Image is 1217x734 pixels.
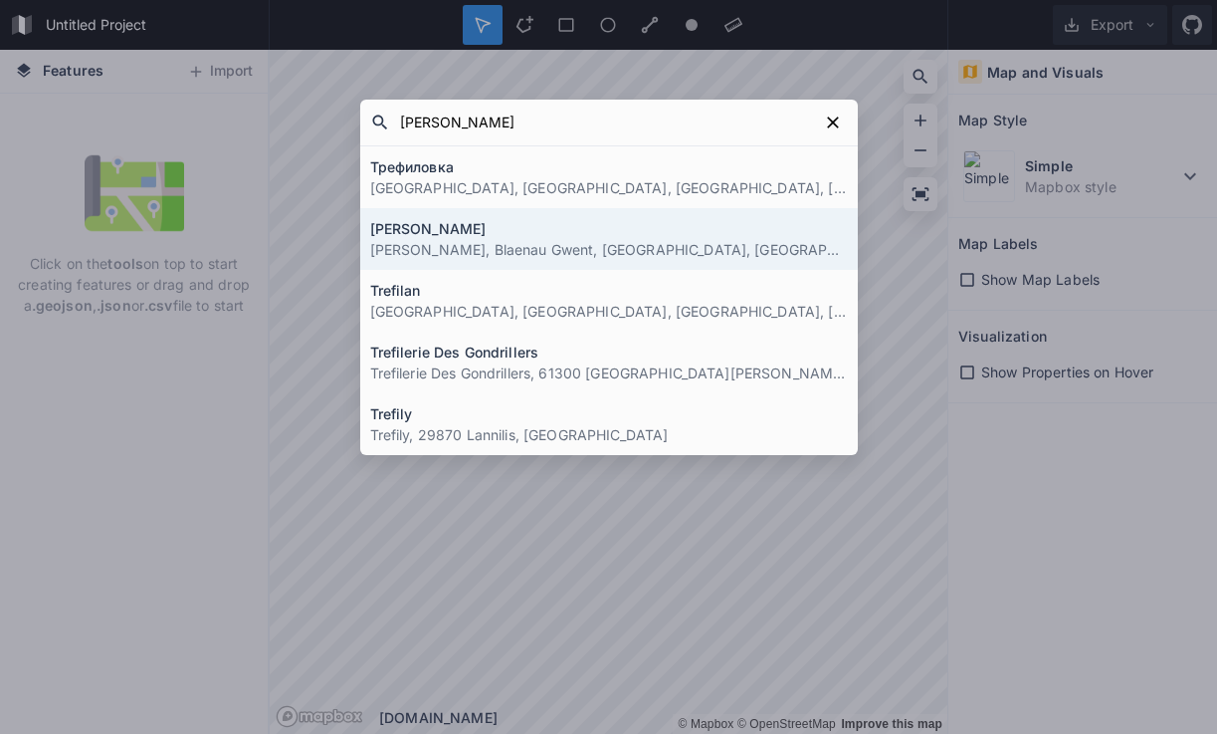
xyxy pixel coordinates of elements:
h4: Trefilan [370,280,848,301]
h4: Trefilerie Des Gondrillers [370,342,848,363]
h4: [PERSON_NAME] [370,218,848,239]
p: Trefily, 29870 Lannilis, [GEOGRAPHIC_DATA] [370,424,848,445]
h4: Трефиловка [370,156,848,177]
p: Trefilerie Des Gondrillers, 61300 [GEOGRAPHIC_DATA][PERSON_NAME]-d'Écublei, [GEOGRAPHIC_DATA] [370,363,848,383]
p: [GEOGRAPHIC_DATA], [GEOGRAPHIC_DATA], [GEOGRAPHIC_DATA], [GEOGRAPHIC_DATA] [370,301,848,322]
p: [GEOGRAPHIC_DATA], [GEOGRAPHIC_DATA], [GEOGRAPHIC_DATA], [GEOGRAPHIC_DATA] [370,177,848,198]
input: Search placess... [390,105,818,140]
h4: Trefily [370,403,848,424]
p: [PERSON_NAME], Blaenau Gwent, [GEOGRAPHIC_DATA], [GEOGRAPHIC_DATA] [370,239,848,260]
